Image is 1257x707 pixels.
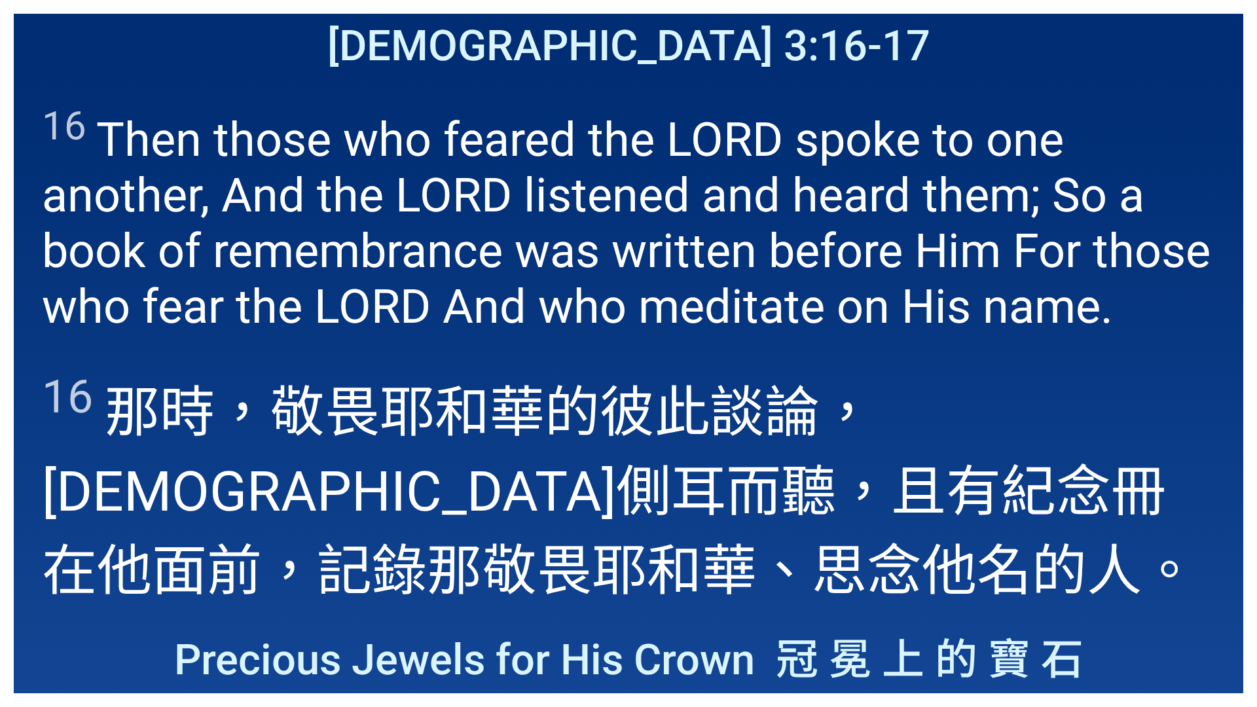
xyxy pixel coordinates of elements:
wh8085: ，且有紀念 [42,460,1197,604]
wh7453: 談論 [42,380,1197,604]
wh8034: 的人。 [1032,539,1197,604]
wh5612: 在他面前 [42,539,1197,604]
wh6440: ，記錄 [262,539,1197,604]
sup: 16 [42,103,86,149]
wh3068: 側耳 [42,460,1197,604]
wh1696: ，[DEMOGRAPHIC_DATA] [42,380,1197,604]
wh3068: 的彼此 [42,380,1197,604]
span: Then those who feared the LORD spoke to one another, And the LORD listened and heard them; So a b... [42,103,1215,335]
span: [DEMOGRAPHIC_DATA] 3:16-17 [327,21,930,71]
wh3373: 耶和華 [42,380,1197,604]
wh2803: 他名 [922,539,1197,604]
wh3068: 、思念 [757,539,1197,604]
wh3789: 那敬畏 [427,539,1197,604]
span: Precious Jewels for His Crown 冠 冕 上 的 寶 石 [174,625,1084,687]
span: 那時，敬畏 [42,368,1215,606]
wh2146: 冊 [42,460,1197,604]
wh3373: 耶和華 [592,539,1197,604]
sup: 16 [42,370,93,424]
wh7181: 而聽 [42,460,1197,604]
